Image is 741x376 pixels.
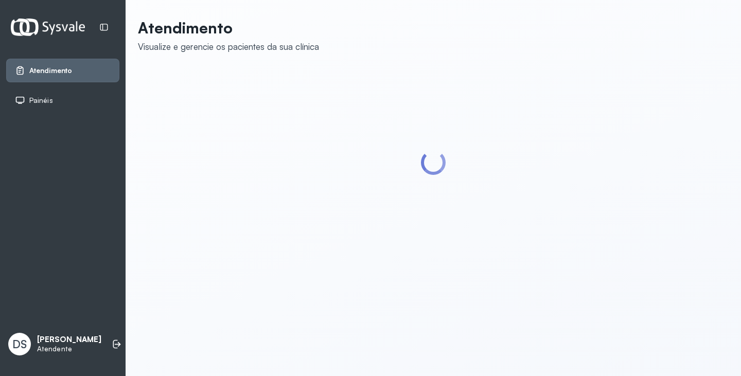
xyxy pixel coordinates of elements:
span: Painéis [29,96,53,105]
p: Atendente [37,345,101,353]
p: [PERSON_NAME] [37,335,101,345]
p: Atendimento [138,19,319,37]
span: Atendimento [29,66,72,75]
a: Atendimento [15,65,111,76]
img: Logotipo do estabelecimento [11,19,85,35]
div: Visualize e gerencie os pacientes da sua clínica [138,41,319,52]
